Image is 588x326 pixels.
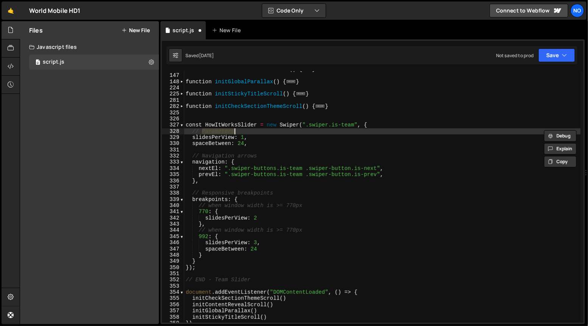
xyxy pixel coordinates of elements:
[162,221,184,227] div: 343
[490,4,568,17] a: Connect to Webflow
[162,147,184,153] div: 331
[162,153,184,159] div: 332
[199,52,214,59] div: [DATE]
[29,26,43,34] h2: Files
[162,122,184,128] div: 327
[544,143,577,154] button: Explain
[162,159,184,165] div: 333
[571,4,584,17] a: No
[544,130,577,142] button: Debug
[162,184,184,190] div: 337
[496,52,534,59] div: Not saved to prod
[29,55,159,70] div: 16944/46407.js
[162,134,184,140] div: 329
[162,97,184,103] div: 281
[162,85,184,91] div: 224
[162,72,184,78] div: 147
[162,190,184,196] div: 338
[262,4,326,17] button: Code Only
[162,172,184,178] div: 335
[162,277,184,283] div: 352
[162,265,184,271] div: 350
[2,2,20,20] a: 🤙
[20,39,159,55] div: Javascript files
[212,27,244,34] div: New File
[162,165,184,172] div: 334
[162,128,184,134] div: 328
[315,104,325,108] span: ...
[162,295,184,301] div: 355
[162,197,184,203] div: 339
[162,246,184,252] div: 347
[162,227,184,233] div: 344
[43,59,64,66] div: script.js
[173,27,194,34] div: script.js
[162,271,184,277] div: 351
[162,234,184,240] div: 345
[185,52,214,59] div: Saved
[162,116,184,122] div: 326
[296,92,306,96] span: ...
[36,60,40,66] span: 0
[162,103,184,109] div: 282
[162,240,184,246] div: 346
[162,140,184,147] div: 330
[162,308,184,314] div: 357
[162,215,184,221] div: 342
[162,302,184,308] div: 356
[29,6,81,15] div: World Mobile HD1
[544,156,577,167] button: Copy
[162,209,184,215] div: 341
[538,48,575,62] button: Save
[162,203,184,209] div: 340
[162,314,184,320] div: 358
[162,258,184,264] div: 349
[162,283,184,289] div: 353
[121,27,150,33] button: New File
[162,178,184,184] div: 336
[162,289,184,295] div: 354
[162,79,184,85] div: 148
[162,91,184,97] div: 225
[286,80,296,84] span: ...
[162,110,184,116] div: 325
[162,252,184,258] div: 348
